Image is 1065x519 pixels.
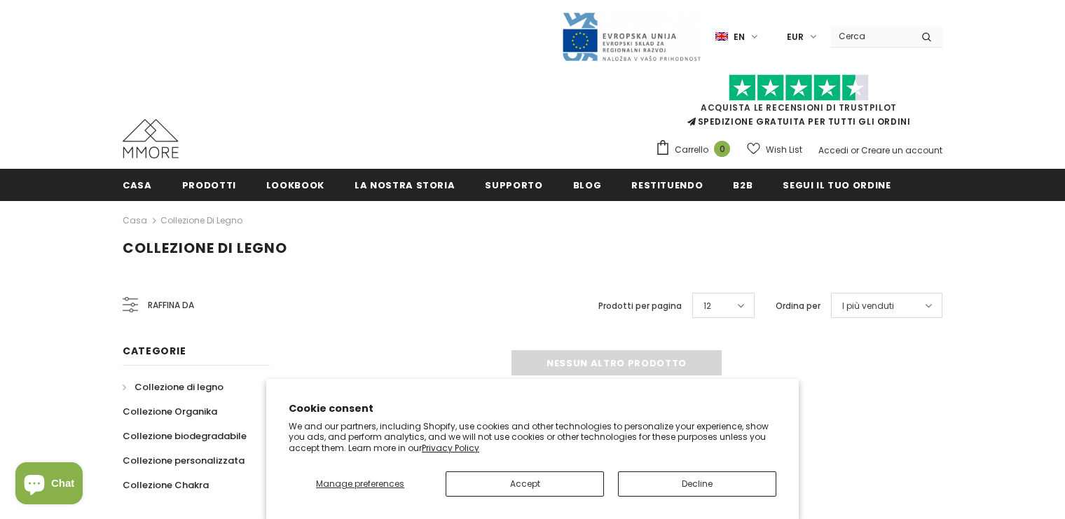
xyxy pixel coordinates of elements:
a: Wish List [747,137,802,162]
img: Fidati di Pilot Stars [729,74,869,102]
a: Javni Razpis [561,30,701,42]
a: Blog [573,169,602,200]
span: Lookbook [266,179,324,192]
span: 0 [714,141,730,157]
h2: Cookie consent [289,401,776,416]
span: 12 [703,299,711,313]
span: SPEDIZIONE GRATUITA PER TUTTI GLI ORDINI [655,81,942,127]
label: Prodotti per pagina [598,299,682,313]
a: Casa [123,212,147,229]
label: Ordina per [776,299,820,313]
a: Casa [123,169,152,200]
span: Wish List [766,143,802,157]
button: Manage preferences [289,471,432,497]
span: Collezione di legno [123,238,287,258]
button: Accept [446,471,604,497]
a: Privacy Policy [422,442,479,454]
a: Collezione di legno [160,214,242,226]
a: Collezione personalizzata [123,448,245,473]
span: Carrello [675,143,708,157]
a: Accedi [818,144,848,156]
span: Prodotti [182,179,236,192]
span: or [851,144,859,156]
span: supporto [485,179,542,192]
a: supporto [485,169,542,200]
a: Prodotti [182,169,236,200]
span: I più venduti [842,299,894,313]
img: Casi MMORE [123,119,179,158]
span: B2B [733,179,753,192]
a: B2B [733,169,753,200]
a: Carrello 0 [655,139,737,160]
span: Collezione di legno [135,380,224,394]
span: Segui il tuo ordine [783,179,891,192]
span: Collezione Chakra [123,478,209,492]
span: en [734,30,745,44]
span: EUR [787,30,804,44]
a: La nostra storia [355,169,455,200]
a: Collezione Organika [123,399,217,424]
span: Collezione personalizzata [123,454,245,467]
img: Javni Razpis [561,11,701,62]
a: Acquista le recensioni di TrustPilot [701,102,897,113]
inbox-online-store-chat: Shopify online store chat [11,462,87,508]
a: Collezione di legno [123,375,224,399]
span: Restituendo [631,179,703,192]
img: i-lang-1.png [715,31,728,43]
span: Blog [573,179,602,192]
a: Restituendo [631,169,703,200]
span: Casa [123,179,152,192]
a: Lookbook [266,169,324,200]
span: Collezione biodegradabile [123,429,247,443]
a: Creare un account [861,144,942,156]
p: We and our partners, including Shopify, use cookies and other technologies to personalize your ex... [289,421,776,454]
a: Collezione biodegradabile [123,424,247,448]
span: Manage preferences [316,478,404,490]
span: La nostra storia [355,179,455,192]
span: Collezione Organika [123,405,217,418]
a: Collezione Chakra [123,473,209,497]
a: Segui il tuo ordine [783,169,891,200]
input: Search Site [830,26,911,46]
span: Categorie [123,344,186,358]
span: Raffina da [148,298,194,313]
button: Decline [618,471,776,497]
